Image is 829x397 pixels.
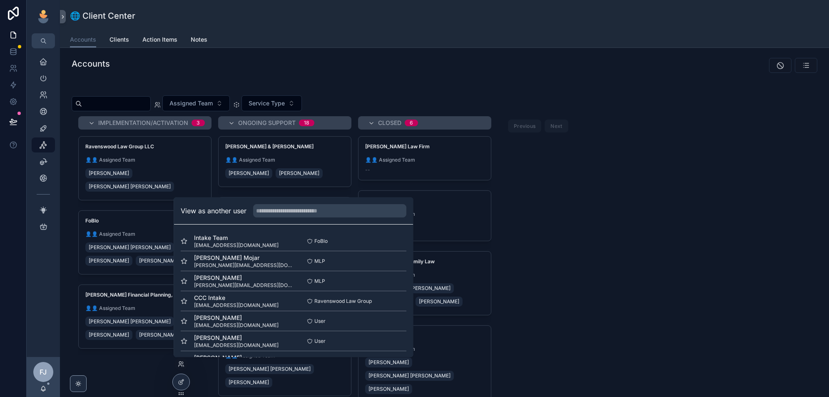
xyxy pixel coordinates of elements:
span: Intake Team [194,234,279,242]
a: [PERSON_NAME] [PERSON_NAME] [225,364,314,374]
img: App logo [37,10,50,23]
a: [PERSON_NAME] [276,168,323,178]
span: [PERSON_NAME] [368,359,409,366]
a: [PERSON_NAME] Law Firm👤👤 Assigned Team-- [358,136,491,180]
span: Service Type [249,99,285,107]
span: [PERSON_NAME] [PERSON_NAME] [368,372,451,379]
a: Gleam Law👤👤 Assigned Team[PERSON_NAME] [358,190,491,241]
a: Action Items [142,32,177,49]
button: Select Button [241,95,302,111]
span: MLP [314,278,325,285]
a: Accounts [70,32,96,48]
span: [PERSON_NAME] [139,332,179,338]
span: [PERSON_NAME][EMAIL_ADDRESS][DOMAIN_NAME] [194,282,294,289]
span: FJ [40,367,47,377]
span: [PERSON_NAME] [229,379,269,386]
span: [PERSON_NAME] [139,257,179,264]
div: scrollable content [27,48,60,245]
a: [PERSON_NAME] & [PERSON_NAME]👤👤 Assigned Team[PERSON_NAME][PERSON_NAME] [218,136,351,187]
span: User [314,338,326,345]
span: [EMAIL_ADDRESS][DOMAIN_NAME] [194,322,279,329]
span: FoBlo [314,238,328,245]
span: Ongoing Support [238,119,296,127]
span: User [314,318,326,325]
a: [PERSON_NAME] [225,377,272,387]
span: [PERSON_NAME] Mojar [194,254,294,262]
span: Notes [191,35,207,44]
a: [PERSON_NAME] [225,168,272,178]
a: [PERSON_NAME] [PERSON_NAME] [85,317,174,327]
a: [PERSON_NAME] [136,256,183,266]
a: [PERSON_NAME] [PERSON_NAME] [85,242,174,252]
span: [EMAIL_ADDRESS][DOMAIN_NAME] [194,242,279,249]
span: MLP [314,258,325,265]
span: [PERSON_NAME] [194,314,279,322]
span: 👤👤 Assigned Team [365,211,484,217]
a: [PERSON_NAME] [365,384,412,394]
span: Clients [110,35,129,44]
button: Select Button [162,95,230,111]
span: Closed [378,119,401,127]
span: [PERSON_NAME] [194,354,294,362]
span: [PERSON_NAME] [PERSON_NAME] [89,183,171,190]
span: 👤👤 Assigned Team [365,272,484,278]
a: [PERSON_NAME] [PERSON_NAME] [365,371,454,381]
a: FoBlo👤👤 Assigned Team[PERSON_NAME] [PERSON_NAME][PERSON_NAME][PERSON_NAME] [78,210,212,275]
span: [PERSON_NAME] [279,170,319,177]
span: 👤👤 Assigned Team [85,305,204,312]
span: 👤👤 Assigned Team [365,346,484,352]
span: Ravenswood Law Group [314,298,372,305]
span: [PERSON_NAME] [PERSON_NAME] [89,318,171,325]
h1: 🌐 Client Center [70,10,135,22]
span: 👤👤 Assigned Team [85,157,204,163]
a: [PERSON_NAME] [85,168,132,178]
a: [PERSON_NAME] Family Law👤👤 Assigned Team[PERSON_NAME] [PERSON_NAME][PERSON_NAME][PERSON_NAME] [358,251,491,315]
a: [PERSON_NAME] [136,330,183,340]
span: [PERSON_NAME] [89,170,129,177]
a: Clients [110,32,129,49]
span: 👤👤 Assigned Team [85,231,204,237]
span: [PERSON_NAME] [PERSON_NAME] [89,244,171,251]
strong: [PERSON_NAME] Financial Planning, LLC [85,292,184,298]
span: [PERSON_NAME][EMAIL_ADDRESS][DOMAIN_NAME] [194,262,294,269]
a: The Hachar Law Group👤👤 Assigned Team[PERSON_NAME] [PERSON_NAME][PERSON_NAME] [218,332,351,396]
span: [PERSON_NAME] [89,332,129,338]
span: [PERSON_NAME] [194,274,294,282]
strong: [PERSON_NAME] Law Firm [365,143,430,150]
span: 👤👤 Assigned Team [225,157,344,163]
a: [PERSON_NAME] [PERSON_NAME] [85,182,174,192]
span: [PERSON_NAME] [419,298,459,305]
span: Accounts [70,35,96,44]
a: [PERSON_NAME] [416,297,463,307]
span: CCC Intake [194,294,279,302]
a: [PERSON_NAME] [365,357,412,367]
span: Implementation/Activation [98,119,188,127]
span: -- [365,167,370,173]
span: 👤👤 Assigned Team [365,157,484,163]
span: [PERSON_NAME] [229,170,269,177]
span: [EMAIL_ADDRESS][DOMAIN_NAME] [194,302,279,309]
span: [PERSON_NAME] [194,334,279,342]
span: Action Items [142,35,177,44]
span: [PERSON_NAME] [368,386,409,392]
div: 18 [304,120,309,126]
a: Notes [191,32,207,49]
a: [PERSON_NAME] Financial Planning, LLC👤👤 Assigned Team[PERSON_NAME] [PERSON_NAME][PERSON_NAME][PER... [78,285,212,349]
span: [PERSON_NAME] [PERSON_NAME] [229,366,311,372]
strong: Ravenswood Law Group LLC [85,143,154,150]
a: Ravenswood Law Group LLC👤👤 Assigned Team[PERSON_NAME][PERSON_NAME] [PERSON_NAME] [78,136,212,200]
strong: [PERSON_NAME] & [PERSON_NAME] [225,143,314,150]
span: [PERSON_NAME] [89,257,129,264]
span: Assigned Team [169,99,213,107]
strong: FoBlo [85,217,99,224]
h1: Accounts [72,58,110,70]
h2: View as another user [181,206,246,216]
div: 3 [197,120,200,126]
a: [PERSON_NAME] [85,256,132,266]
span: [EMAIL_ADDRESS][DOMAIN_NAME] [194,342,279,349]
a: [PERSON_NAME] [85,330,132,340]
div: 6 [410,120,413,126]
